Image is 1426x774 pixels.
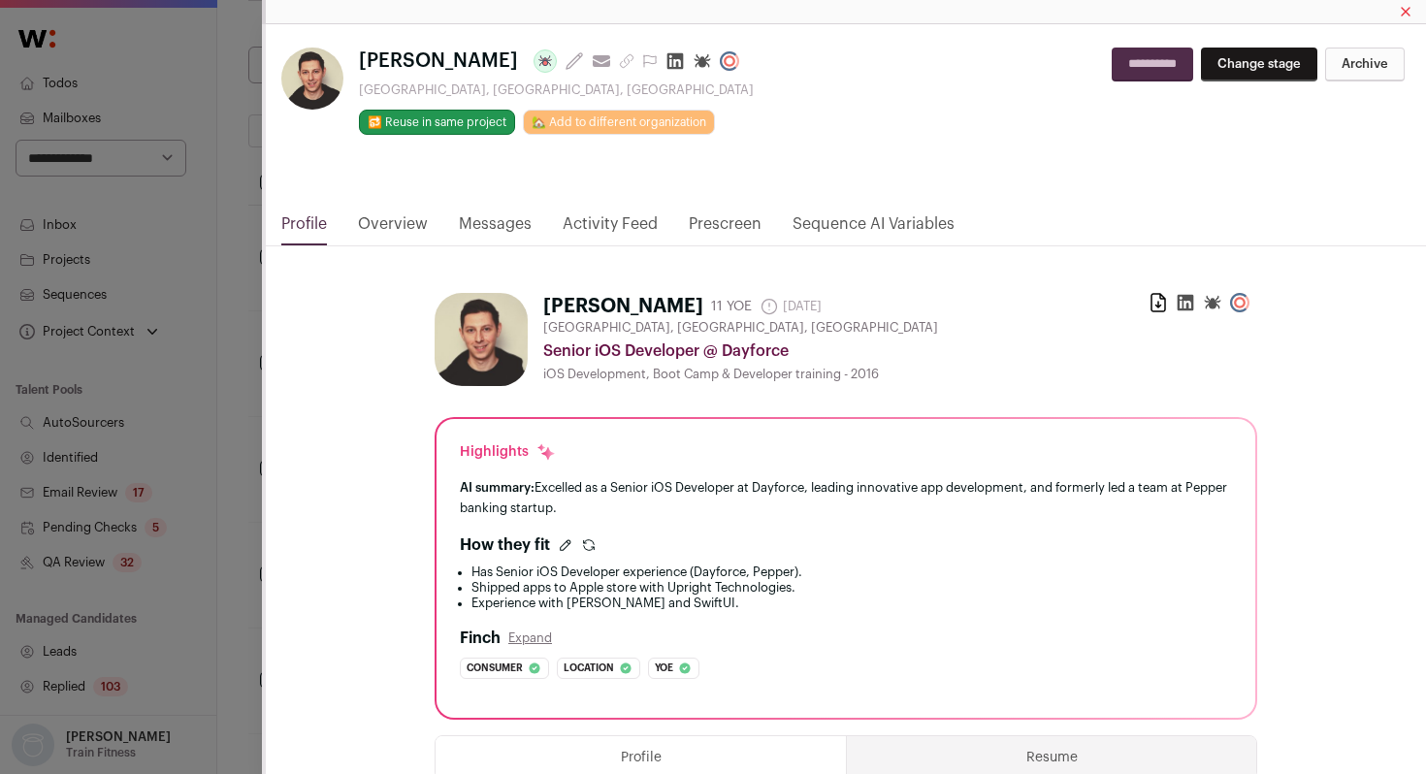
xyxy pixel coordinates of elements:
img: c53fcd7966fdb32594efc93874cc5b3ad949256a85f108550b62f4dc0bd97916.jpg [435,293,528,386]
h1: [PERSON_NAME] [543,293,703,320]
span: Consumer [467,659,523,678]
h2: Finch [460,627,501,650]
div: [GEOGRAPHIC_DATA], [GEOGRAPHIC_DATA], [GEOGRAPHIC_DATA] [359,82,754,98]
button: Archive [1325,48,1405,81]
li: Shipped apps to Apple store with Upright Technologies. [471,580,1232,596]
h2: How they fit [460,533,550,557]
span: AI summary: [460,481,535,494]
a: 🏡 Add to different organization [523,110,715,135]
span: Location [564,659,614,678]
span: [GEOGRAPHIC_DATA], [GEOGRAPHIC_DATA], [GEOGRAPHIC_DATA] [543,320,938,336]
a: Messages [459,212,532,245]
span: [DATE] [760,297,822,316]
a: Profile [281,212,327,245]
div: iOS Development, Boot Camp & Developer training - 2016 [543,367,1257,382]
div: Highlights [460,442,556,462]
a: Sequence AI Variables [793,212,955,245]
a: Activity Feed [563,212,658,245]
div: Senior iOS Developer @ Dayforce [543,339,1257,363]
li: Experience with [PERSON_NAME] and SwiftUI. [471,596,1232,611]
button: 🔂 Reuse in same project [359,110,515,135]
span: [PERSON_NAME] [359,48,518,75]
span: Yoe [655,659,673,678]
button: Change stage [1201,48,1317,81]
li: Has Senior iOS Developer experience (Dayforce, Pepper). [471,564,1232,580]
a: Overview [358,212,428,245]
a: Prescreen [689,212,762,245]
img: c53fcd7966fdb32594efc93874cc5b3ad949256a85f108550b62f4dc0bd97916.jpg [281,48,343,110]
button: Expand [508,630,552,646]
div: Excelled as a Senior iOS Developer at Dayforce, leading innovative app development, and formerly ... [460,477,1232,518]
div: 11 YOE [711,297,752,316]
